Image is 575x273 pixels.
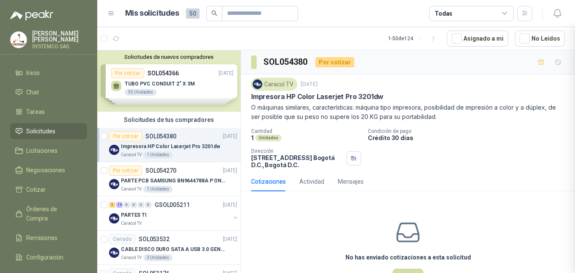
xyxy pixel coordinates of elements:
img: Company Logo [11,32,27,48]
a: Configuración [10,249,87,265]
p: [PERSON_NAME] [PERSON_NAME] [32,30,87,42]
div: Todas [435,9,452,18]
span: Solicitudes [26,127,55,136]
img: Logo peakr [10,10,53,20]
span: Cotizar [26,185,46,194]
a: Negociaciones [10,162,87,178]
a: Órdenes de Compra [10,201,87,226]
span: Tareas [26,107,45,116]
span: search [211,10,217,16]
span: Chat [26,88,39,97]
span: Remisiones [26,233,57,243]
a: Tareas [10,104,87,120]
span: 50 [186,8,200,19]
a: Inicio [10,65,87,81]
a: Solicitudes [10,123,87,139]
span: Órdenes de Compra [26,204,79,223]
a: Licitaciones [10,143,87,159]
a: Cotizar [10,182,87,198]
h1: Mis solicitudes [125,7,179,19]
span: Negociaciones [26,165,65,175]
p: SYSTEMCO SAS [32,44,87,49]
span: Licitaciones [26,146,57,155]
span: Configuración [26,253,63,262]
a: Chat [10,84,87,100]
a: Remisiones [10,230,87,246]
span: Inicio [26,68,40,77]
